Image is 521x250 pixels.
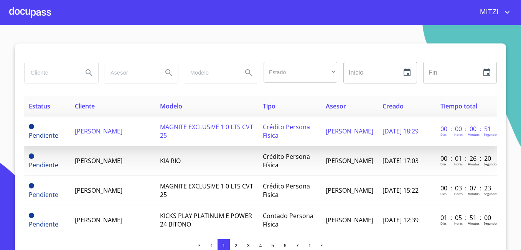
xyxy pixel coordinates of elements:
[234,243,237,248] span: 2
[160,182,253,199] span: MAGNITE EXCLUSIVE 1 0 LTS CVT 25
[484,221,498,225] p: Segundos
[29,213,34,218] span: Pendiente
[264,62,337,83] div: ​
[440,162,447,166] p: Dias
[468,132,480,137] p: Minutos
[383,216,419,224] span: [DATE] 12:39
[75,216,122,224] span: [PERSON_NAME]
[440,213,492,222] p: 01 : 05 : 51 : 00
[454,132,463,137] p: Horas
[383,127,419,135] span: [DATE] 18:29
[75,102,95,110] span: Cliente
[259,243,262,248] span: 4
[440,102,477,110] span: Tiempo total
[440,184,492,192] p: 00 : 03 : 07 : 23
[25,62,77,83] input: search
[29,220,58,228] span: Pendiente
[271,243,274,248] span: 5
[383,186,419,195] span: [DATE] 15:22
[29,183,34,188] span: Pendiente
[326,127,373,135] span: [PERSON_NAME]
[440,192,447,196] p: Dias
[80,63,98,82] button: Search
[160,102,182,110] span: Modelo
[454,162,463,166] p: Horas
[104,62,157,83] input: search
[160,212,252,228] span: KICKS PLAY PLATINUM E POWER 24 BITONO
[440,221,447,225] p: Dias
[75,127,122,135] span: [PERSON_NAME]
[263,102,275,110] span: Tipo
[326,102,346,110] span: Asesor
[440,125,492,133] p: 00 : 00 : 00 : 51
[160,157,181,165] span: KIA RIO
[29,153,34,159] span: Pendiente
[29,102,50,110] span: Estatus
[468,192,480,196] p: Minutos
[326,186,373,195] span: [PERSON_NAME]
[474,6,512,18] button: account of current user
[326,157,373,165] span: [PERSON_NAME]
[239,63,258,82] button: Search
[29,190,58,199] span: Pendiente
[484,132,498,137] p: Segundos
[440,154,492,163] p: 00 : 01 : 26 : 20
[184,62,236,83] input: search
[454,221,463,225] p: Horas
[383,102,404,110] span: Creado
[484,162,498,166] p: Segundos
[263,152,310,169] span: Crédito Persona Física
[160,123,253,140] span: MAGNITE EXCLUSIVE 1 0 LTS CVT 25
[440,132,447,137] p: Dias
[29,131,58,140] span: Pendiente
[383,157,419,165] span: [DATE] 17:03
[75,157,122,165] span: [PERSON_NAME]
[263,182,310,199] span: Crédito Persona Física
[468,221,480,225] p: Minutos
[474,6,503,18] span: MITZI
[29,161,58,169] span: Pendiente
[468,162,480,166] p: Minutos
[454,192,463,196] p: Horas
[160,63,178,82] button: Search
[263,123,310,140] span: Crédito Persona Física
[222,243,225,248] span: 1
[326,216,373,224] span: [PERSON_NAME]
[484,192,498,196] p: Segundos
[296,243,298,248] span: 7
[75,186,122,195] span: [PERSON_NAME]
[263,212,313,228] span: Contado Persona Física
[284,243,286,248] span: 6
[247,243,249,248] span: 3
[29,124,34,129] span: Pendiente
